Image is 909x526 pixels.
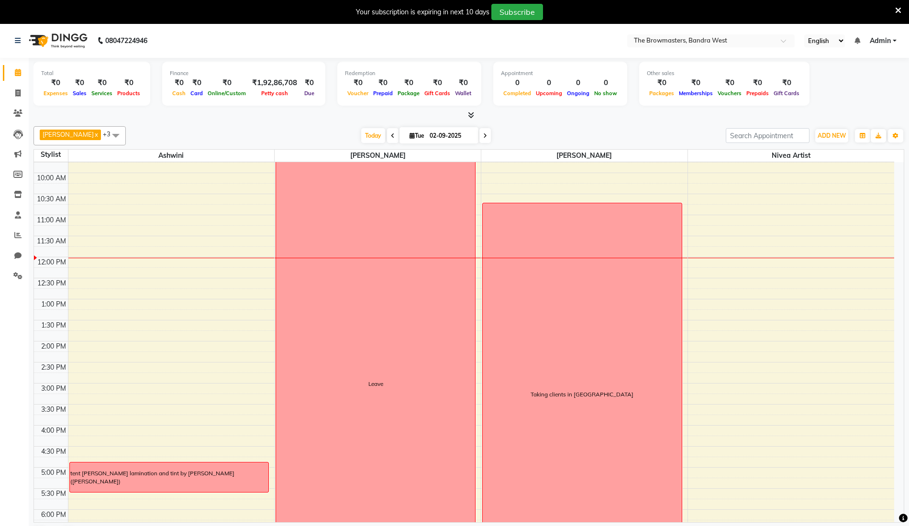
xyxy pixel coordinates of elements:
b: 08047224946 [105,27,147,54]
span: Package [395,90,422,97]
div: ₹0 [371,77,395,88]
span: Voucher [345,90,371,97]
input: Search Appointment [726,128,809,143]
span: Due [302,90,317,97]
span: Expenses [41,90,70,97]
div: Other sales [647,69,802,77]
span: Card [188,90,205,97]
div: ₹0 [170,77,188,88]
span: Ongoing [565,90,592,97]
div: ₹0 [676,77,715,88]
div: 12:30 PM [35,278,68,288]
span: Gift Cards [422,90,453,97]
div: 2:00 PM [39,341,68,351]
div: Finance [170,69,318,77]
span: Cash [170,90,188,97]
span: [PERSON_NAME] [481,150,687,162]
span: Today [361,128,385,143]
div: ₹0 [453,77,474,88]
div: ₹0 [771,77,802,88]
div: 1:00 PM [39,299,68,309]
button: ADD NEW [815,129,848,142]
div: 0 [592,77,620,88]
div: Appointment [501,69,620,77]
input: 2025-09-02 [427,129,475,143]
span: Products [115,90,143,97]
div: 4:00 PM [39,426,68,436]
div: 5:30 PM [39,489,68,499]
div: 5:00 PM [39,468,68,478]
div: Leave [368,380,383,388]
div: ₹0 [89,77,115,88]
div: ₹0 [345,77,371,88]
div: ₹0 [422,77,453,88]
span: Petty cash [259,90,290,97]
span: Admin [870,36,891,46]
div: 11:30 AM [35,236,68,246]
div: ₹0 [115,77,143,88]
span: Packages [647,90,676,97]
div: 10:30 AM [35,194,68,204]
div: ₹0 [188,77,205,88]
div: 2:30 PM [39,362,68,373]
div: ₹0 [395,77,422,88]
div: Taking clients in [GEOGRAPHIC_DATA] [531,390,633,399]
div: 1:30 PM [39,320,68,330]
div: 0 [565,77,592,88]
span: No show [592,90,620,97]
div: Your subscription is expiring in next 10 days [356,7,489,17]
div: ₹0 [301,77,318,88]
div: 11:00 AM [35,215,68,225]
span: Wallet [453,90,474,97]
span: Ashwini [68,150,275,162]
div: tent [PERSON_NAME] lamination and tint by [PERSON_NAME]([PERSON_NAME]) [70,469,268,486]
span: Upcoming [533,90,565,97]
span: Completed [501,90,533,97]
div: Redemption [345,69,474,77]
span: Nivea Artist [688,150,894,162]
span: +3 [103,130,118,138]
button: Subscribe [491,4,543,20]
span: Prepaids [744,90,771,97]
div: 0 [501,77,533,88]
div: 10:00 AM [35,173,68,183]
span: Online/Custom [205,90,248,97]
span: Memberships [676,90,715,97]
span: Vouchers [715,90,744,97]
div: 3:30 PM [39,405,68,415]
div: 3:00 PM [39,384,68,394]
a: x [94,131,98,138]
span: Tue [407,132,427,139]
div: ₹0 [744,77,771,88]
div: 0 [533,77,565,88]
span: [PERSON_NAME] [43,131,94,138]
span: Gift Cards [771,90,802,97]
div: 4:30 PM [39,447,68,457]
div: 6:00 PM [39,510,68,520]
div: ₹0 [647,77,676,88]
span: Prepaid [371,90,395,97]
span: Sales [70,90,89,97]
div: Total [41,69,143,77]
div: 12:00 PM [35,257,68,267]
span: ADD NEW [818,132,846,139]
div: ₹0 [70,77,89,88]
div: Stylist [34,150,68,160]
div: ₹0 [715,77,744,88]
span: Services [89,90,115,97]
div: ₹0 [41,77,70,88]
div: ₹1,92,86,708 [248,77,301,88]
img: logo [24,27,90,54]
span: [PERSON_NAME] [275,150,481,162]
div: ₹0 [205,77,248,88]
